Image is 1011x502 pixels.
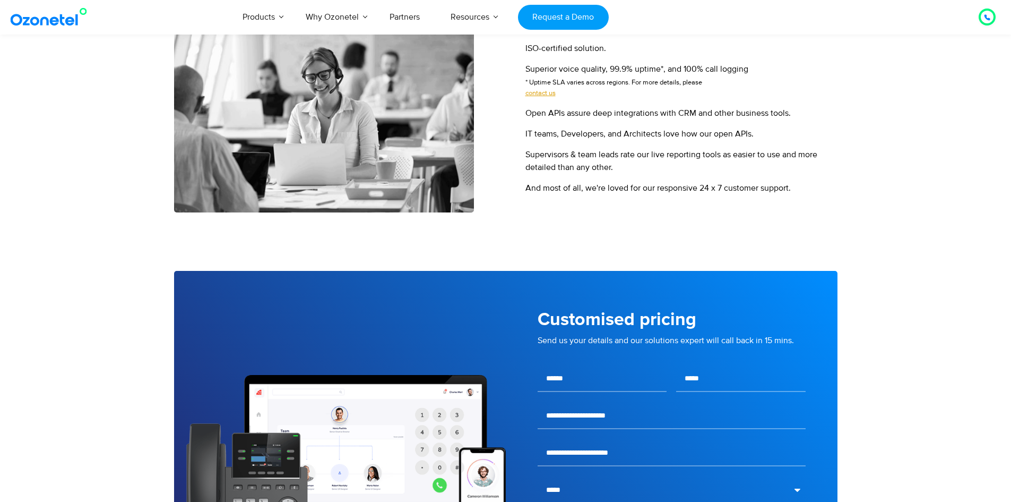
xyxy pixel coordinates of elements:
[523,182,791,194] span: And most of all, we're loved for our responsive 24 x 7 customer support.
[525,88,748,99] a: contact us
[538,334,806,347] p: Send us your details and our solutions expert will call back in 15 mins.
[523,148,837,174] span: Supervisors & team leads rate our live reporting tools as easier to use and more detailed than an...
[523,107,791,120] span: Open APIs assure deep integrations with CRM and other business tools.
[523,42,606,55] span: ISO-certified solution.
[518,5,609,30] a: Request a Demo
[525,88,556,99] span: contact us
[523,63,748,99] span: Superior voice quality, 99.9% uptime*, and 100% call logging
[525,78,702,87] span: * Uptime SLA varies across regions. For more details, please
[538,311,806,329] h5: Customised pricing
[523,127,754,140] span: IT teams, Developers, and Architects love how our open APIs.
